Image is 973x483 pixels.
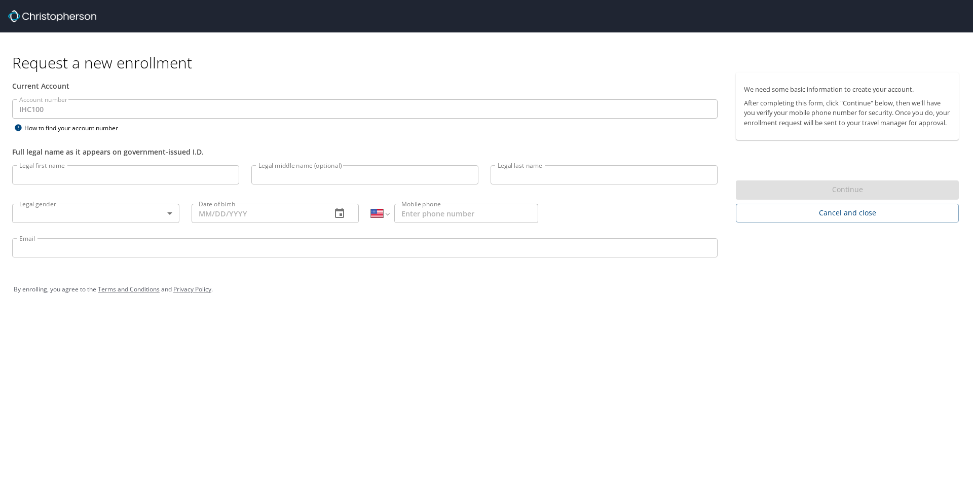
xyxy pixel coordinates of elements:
p: After completing this form, click "Continue" below, then we'll have you verify your mobile phone ... [744,98,951,128]
h1: Request a new enrollment [12,53,967,72]
div: By enrolling, you agree to the and . [14,277,959,302]
img: cbt logo [8,10,96,22]
span: Cancel and close [744,207,951,219]
div: Full legal name as it appears on government-issued I.D. [12,146,718,157]
div: Current Account [12,81,718,91]
button: Cancel and close [736,204,959,222]
a: Privacy Policy [173,285,211,293]
p: We need some basic information to create your account. [744,85,951,94]
input: Enter phone number [394,204,538,223]
div: ​ [12,204,179,223]
a: Terms and Conditions [98,285,160,293]
div: How to find your account number [12,122,139,134]
input: MM/DD/YYYY [192,204,323,223]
